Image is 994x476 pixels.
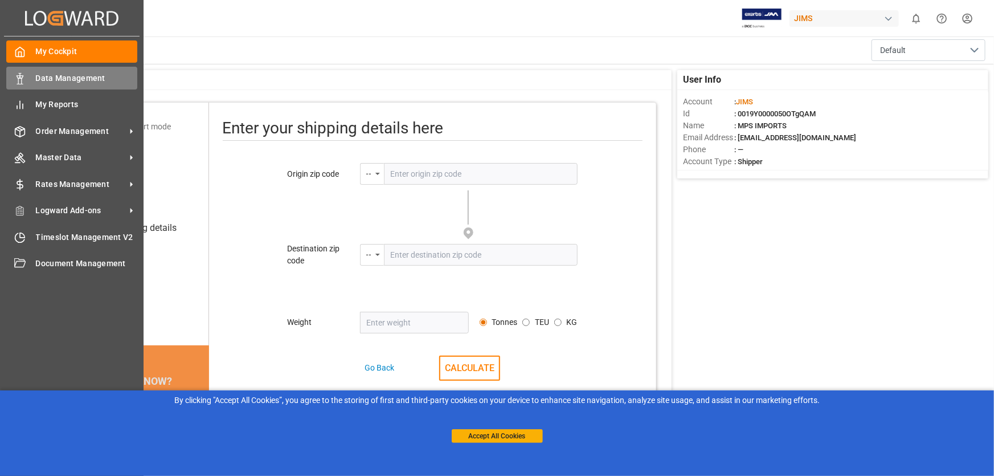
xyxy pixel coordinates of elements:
[736,97,753,106] span: JIMS
[36,152,126,164] span: Master Data
[360,312,469,333] input: Enter weight
[734,145,743,154] span: : —
[36,125,126,137] span: Order Management
[36,205,126,217] span: Logward Add-ons
[360,163,384,185] button: open menu
[384,244,578,266] input: Enter destination zip code
[535,316,549,328] label: TEU
[880,44,906,56] span: Default
[36,72,138,84] span: Data Management
[734,97,753,106] span: :
[683,120,734,132] span: Name
[366,166,372,179] div: --
[36,231,138,243] span: Timeslot Management V2
[790,10,899,27] div: JIMS
[452,429,543,443] button: Accept All Cookies
[554,319,562,326] input: Avg. container weight
[287,168,342,180] div: Origin zip code
[734,109,816,118] span: : 0019Y0000050OTgQAM
[384,163,578,185] input: Enter origin zip code
[223,116,643,141] div: Enter your shipping details here
[683,156,734,168] span: Account Type
[36,99,138,111] span: My Reports
[36,258,138,270] span: Document Management
[36,46,138,58] span: My Cockpit
[734,121,787,130] span: : MPS IMPORTS
[6,40,137,63] a: My Cockpit
[683,96,734,108] span: Account
[287,243,342,267] div: Destination zip code
[683,108,734,120] span: Id
[8,394,986,406] div: By clicking "Accept All Cookies”, you agree to the storing of first and third-party cookies on yo...
[492,316,518,328] label: Tonnes
[734,133,856,142] span: : [EMAIL_ADDRESS][DOMAIN_NAME]
[6,226,137,248] a: Timeslot Management V2
[366,247,372,260] div: --
[480,319,487,326] input: Avg. container weight
[742,9,782,29] img: Exertis%20JAM%20-%20Email%20Logo.jpg_1722504956.jpg
[439,356,500,381] button: CALCULATE
[734,157,763,166] span: : Shipper
[360,163,384,185] div: menu-button
[790,7,903,29] button: JIMS
[6,67,137,89] a: Data Management
[287,316,342,328] div: Weight
[365,362,394,374] div: Go Back
[522,319,530,326] input: Avg. container weight
[903,6,929,31] button: show 0 new notifications
[36,178,126,190] span: Rates Management
[566,316,577,328] label: KG
[360,244,384,266] button: open menu
[6,253,137,275] a: Document Management
[683,132,734,144] span: Email Address
[683,144,734,156] span: Phone
[683,73,721,87] span: User Info
[929,6,955,31] button: Help Center
[360,244,384,266] div: menu-button
[872,39,985,61] button: open menu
